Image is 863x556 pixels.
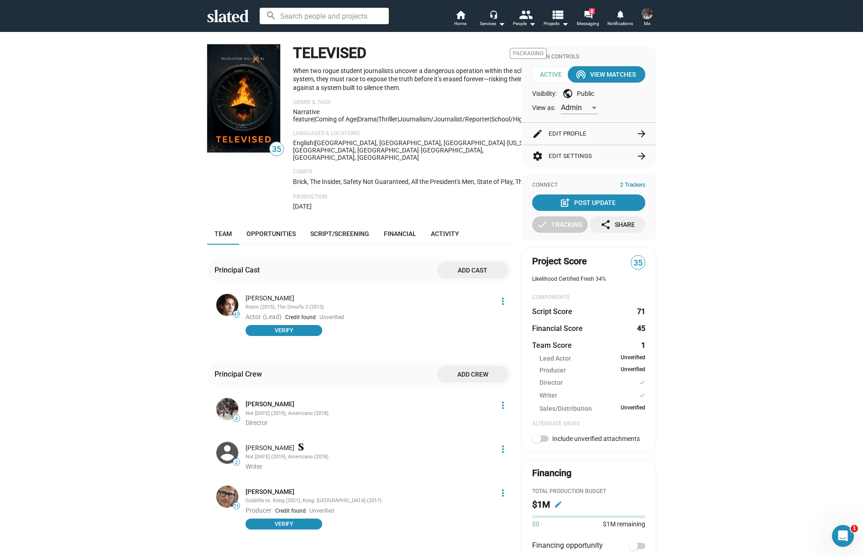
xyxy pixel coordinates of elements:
span: Packaging [510,48,547,59]
div: Share [600,216,635,233]
img: TELEVISED [207,44,280,152]
a: Team [207,223,239,245]
span: 2 [589,8,595,14]
mat-icon: people [518,8,532,21]
span: Unverified [621,366,645,375]
div: Principal Cast [214,265,263,275]
mat-icon: arrow_drop_down [560,18,570,29]
mat-icon: headset_mic [489,10,497,18]
a: Activity [424,223,466,245]
iframe: Intercom live chat [832,525,854,547]
a: 2Messaging [572,9,604,29]
div: Tracking [537,216,583,233]
span: Director [246,419,268,426]
div: People [513,18,536,29]
span: (Lead) [263,313,282,320]
dd: 71 [637,307,645,316]
div: [PERSON_NAME] [246,294,492,303]
div: Visibility: Public [532,88,645,99]
button: Post Update [532,194,645,211]
span: Unverified [621,354,645,363]
span: Sales/Distribution [539,404,592,413]
button: Share [590,216,645,233]
span: | [356,115,358,123]
span: Thriller [378,115,398,123]
dt: Team Score [532,341,572,350]
p: When two rogue student journalists uncover a dangerous operation within the school system, they m... [293,67,547,92]
span: View as: [532,104,555,112]
button: View Matches [568,66,645,83]
span: Add crew [445,366,501,383]
span: Credit found [285,314,316,320]
mat-icon: home [455,9,466,20]
mat-icon: check [639,391,645,400]
span: $0 [532,520,539,529]
mat-icon: public [562,88,573,99]
span: Activity [431,230,459,237]
span: Project Score [532,255,587,268]
img: Tim Viola [216,398,238,420]
img: Tim Viola [216,442,238,464]
img: Jacob Tremblay [216,294,238,316]
dd: 1 [637,341,645,350]
mat-icon: forum [584,10,592,19]
a: Script/Screening [303,223,377,245]
span: Lead Actor [539,354,571,363]
a: Home [445,9,476,29]
img: Tim Viola [642,8,653,19]
span: 47 [233,312,240,317]
span: 1 [851,525,858,532]
div: Godzilla vs. Kong (2021), Kong: [GEOGRAPHIC_DATA] (2017) [246,498,492,504]
span: | [314,139,315,147]
div: Connect [532,182,645,189]
a: Notifications [604,9,636,29]
span: | [377,115,378,123]
span: Producer [539,366,566,375]
span: Active [532,66,576,83]
button: Tim ViolaMe [636,6,658,30]
span: 3 [233,416,240,421]
span: Home [454,18,466,29]
mat-icon: more_vert [497,296,508,307]
span: journalism/journalist/reporter [399,115,490,123]
a: [PERSON_NAME] [246,400,294,409]
span: 2 [233,460,240,465]
button: People [508,9,540,29]
div: Not [DATE] (2019), Americano (2018) [246,410,492,417]
span: Projects [544,18,569,29]
span: Narrative feature [293,108,319,123]
div: [PERSON_NAME] [246,444,492,452]
mat-icon: check [639,378,645,387]
span: Script/Screening [310,230,369,237]
button: Edit Settings [532,145,645,167]
a: Financial [377,223,424,245]
mat-icon: notifications [616,10,624,18]
span: [US_STATE], [GEOGRAPHIC_DATA], [GEOGRAPHIC_DATA] [293,139,540,154]
input: Search people and projects [260,8,389,24]
span: Verify [251,326,317,335]
mat-icon: arrow_drop_down [496,18,507,29]
mat-icon: view_list [550,8,564,21]
div: Alternate Views [532,420,645,428]
div: Financing [532,467,571,479]
span: Notifications [607,18,633,29]
span: 2 Trackers [620,182,645,189]
mat-icon: share [600,219,611,230]
span: 71 [233,504,240,509]
span: Verify [251,519,317,529]
button: Add crew [437,366,508,383]
p: Genre & Tags [293,99,547,106]
div: Total Production budget [532,488,645,495]
span: Admin [561,103,582,112]
div: Principal Crew [214,369,266,379]
div: Post Update [561,194,616,211]
span: Writer [246,463,262,470]
span: English [293,139,314,147]
mat-icon: edit [554,500,562,509]
span: Writer [539,391,557,401]
span: [GEOGRAPHIC_DATA], [GEOGRAPHIC_DATA], [GEOGRAPHIC_DATA] [293,147,484,161]
p: Languages & Locations [293,130,547,137]
div: Not [DATE] (2019), Americano (2018) [246,454,492,461]
span: $1M remaining [603,520,645,528]
img: Max Borenstein [216,486,238,508]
